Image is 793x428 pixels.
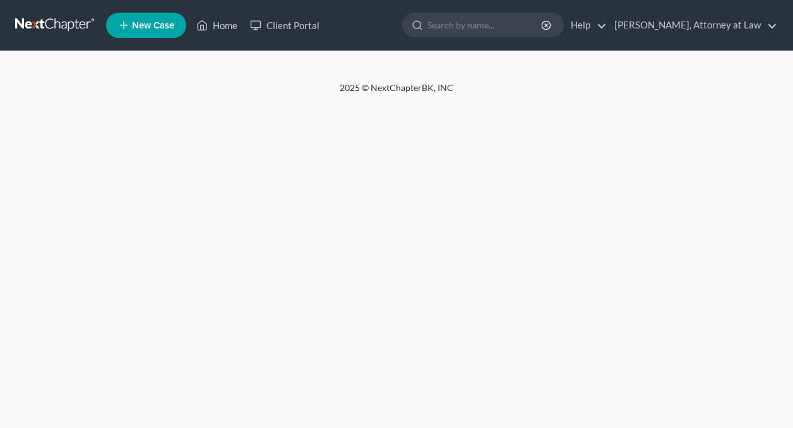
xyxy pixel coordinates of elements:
input: Search by name... [427,13,543,37]
span: New Case [132,21,174,30]
a: Client Portal [244,14,326,37]
div: 2025 © NextChapterBK, INC [37,82,756,104]
a: Help [564,14,607,37]
a: [PERSON_NAME], Attorney at Law [608,14,777,37]
a: Home [190,14,244,37]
